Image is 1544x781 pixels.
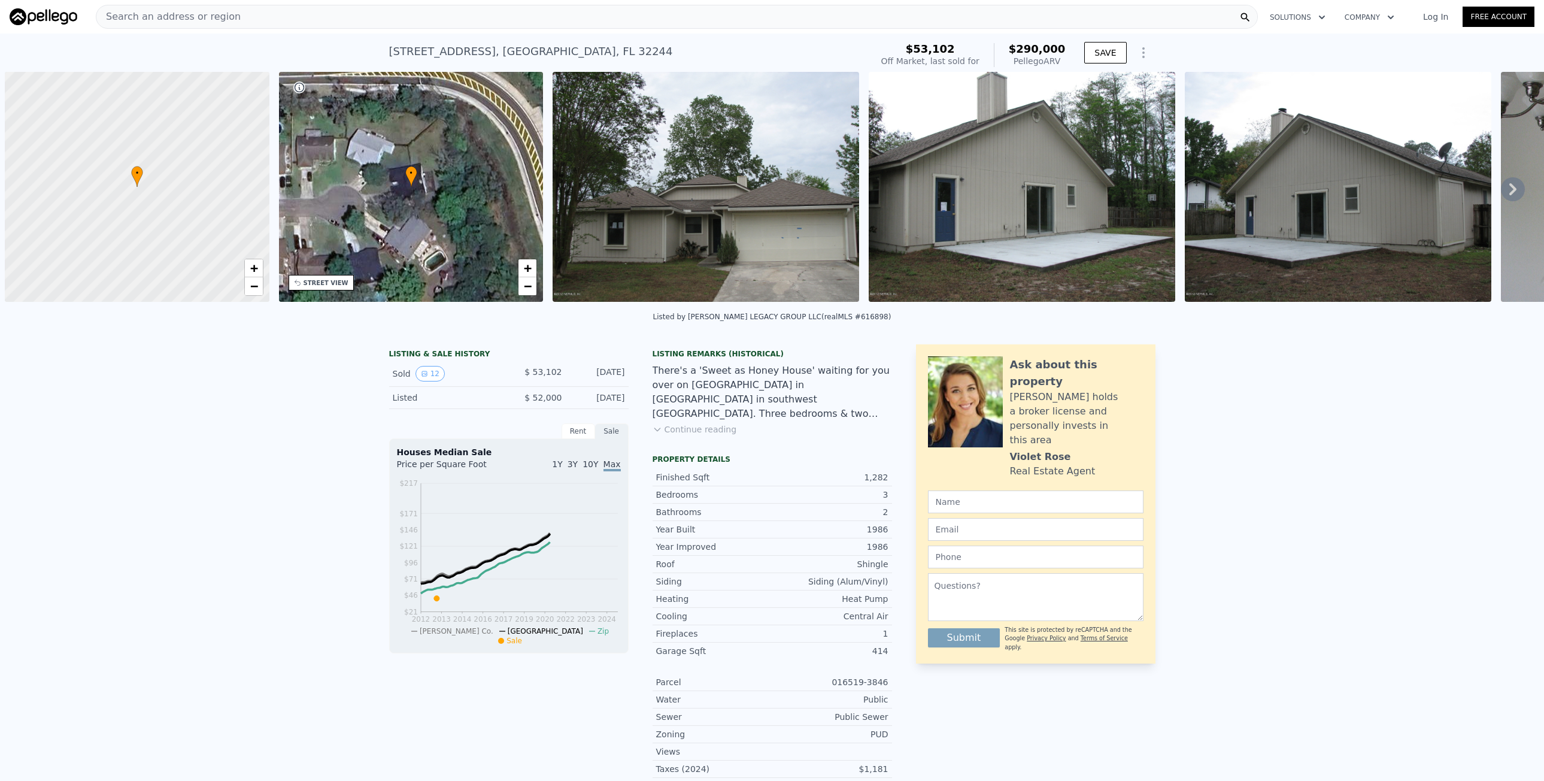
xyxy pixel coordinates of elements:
button: View historical data [415,366,445,382]
div: Parcel [656,676,772,688]
div: Houses Median Sale [397,446,621,458]
div: Sewer [656,711,772,723]
div: STREET VIEW [304,279,348,287]
tspan: 2014 [453,615,471,623]
span: [PERSON_NAME] Co. [420,627,493,635]
span: • [131,168,143,178]
span: + [524,261,532,276]
div: 1986 [772,541,888,553]
input: Phone [928,546,1143,568]
div: Heating [656,593,772,605]
tspan: 2019 [515,615,533,623]
div: Zoning [656,728,772,740]
a: Zoom in [518,259,536,277]
span: [GEOGRAPHIC_DATA] [508,627,583,635]
div: Bedrooms [656,489,772,501]
span: − [250,279,257,293]
div: Sold [393,366,499,382]
div: Fireplaces [656,628,772,640]
div: Shingle [772,558,888,570]
input: Name [928,491,1143,513]
span: Search an address or region [96,10,241,24]
div: This site is protected by reCAPTCHA and the Google and apply. [1005,626,1143,652]
tspan: 2013 [432,615,451,623]
div: Year Built [656,523,772,535]
tspan: $171 [399,510,418,518]
div: LISTING & SALE HISTORY [389,349,629,361]
div: Sale [595,423,629,439]
img: Pellego [10,8,77,25]
div: $1,181 [772,763,888,775]
div: Cooling [656,610,772,622]
tspan: 2023 [577,615,595,623]
span: + [250,261,257,276]
div: Listed [393,392,499,404]
div: Bathrooms [656,506,772,518]
button: Submit [928,628,1000,647]
span: 1Y [552,459,562,469]
div: 016519-3846 [772,676,888,688]
button: Company [1335,7,1404,28]
span: 10Y [583,459,598,469]
a: Privacy Policy [1027,635,1066,641]
tspan: $217 [399,479,418,488]
div: PUD [772,728,888,740]
button: SAVE [1084,42,1126,63]
div: Public [772,694,888,706]
tspan: 2024 [597,615,616,623]
span: Zip [597,627,609,635]
tspan: $121 [399,542,418,550]
button: Show Options [1132,41,1155,65]
div: 1,282 [772,471,888,483]
div: • [405,166,417,187]
div: [PERSON_NAME] holds a broker license and personally invests in this area [1010,390,1143,447]
button: Continue reading [653,423,737,435]
div: Property details [653,455,892,464]
div: 1 [772,628,888,640]
span: Max [603,459,621,471]
span: $53,102 [906,43,955,55]
tspan: $71 [404,575,418,583]
tspan: 2017 [494,615,512,623]
span: $ 52,000 [524,393,562,402]
div: Views [656,746,772,758]
tspan: $21 [404,608,418,616]
img: Sale: 24909703 Parcel: 34402806 [553,72,859,302]
span: Sale [506,637,522,645]
div: There's a 'Sweet as Honey House' waiting for you over on [GEOGRAPHIC_DATA] in [GEOGRAPHIC_DATA] i... [653,364,892,421]
div: Siding (Alum/Vinyl) [772,576,888,588]
div: 414 [772,645,888,657]
div: • [131,166,143,187]
tspan: $46 [404,591,418,600]
div: Listed by [PERSON_NAME] LEGACY GROUP LLC (realMLS #616898) [653,313,891,321]
div: Finished Sqft [656,471,772,483]
div: Price per Square Foot [397,458,509,477]
div: Pellego ARV [1009,55,1066,67]
span: $290,000 [1009,43,1066,55]
div: Real Estate Agent [1010,464,1096,479]
div: 1986 [772,523,888,535]
tspan: $96 [404,559,418,567]
img: Sale: 24909703 Parcel: 34402806 [869,72,1175,302]
span: • [405,168,417,178]
div: Siding [656,576,772,588]
span: $ 53,102 [524,367,562,377]
tspan: 2022 [556,615,575,623]
tspan: 2020 [535,615,554,623]
div: Water [656,694,772,706]
input: Email [928,518,1143,541]
a: Zoom out [518,277,536,295]
div: Roof [656,558,772,570]
a: Log In [1409,11,1463,23]
div: Heat Pump [772,593,888,605]
a: Zoom out [245,277,263,295]
div: [DATE] [572,366,625,382]
div: Taxes (2024) [656,763,772,775]
div: 2 [772,506,888,518]
div: 3 [772,489,888,501]
div: Central Air [772,610,888,622]
tspan: $146 [399,526,418,534]
a: Zoom in [245,259,263,277]
div: Ask about this property [1010,356,1143,390]
a: Free Account [1463,7,1534,27]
